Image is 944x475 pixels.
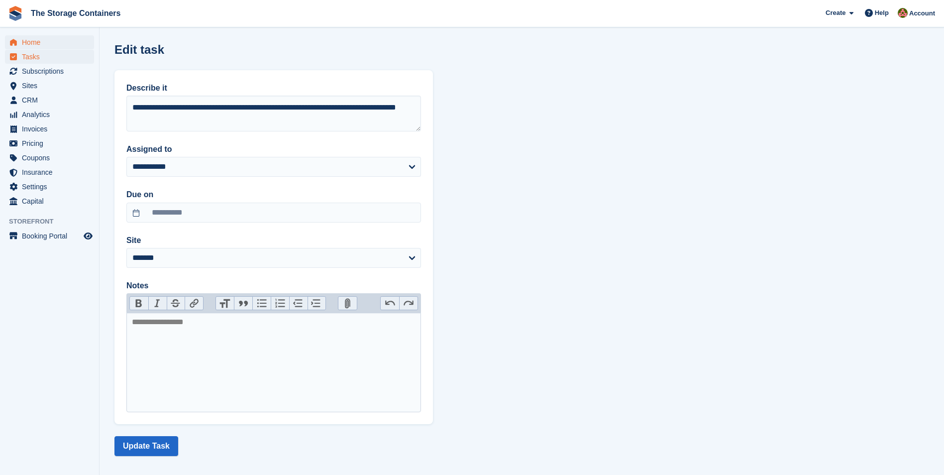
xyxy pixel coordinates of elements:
[126,82,421,94] label: Describe it
[5,64,94,78] a: menu
[875,8,889,18] span: Help
[22,64,82,78] span: Subscriptions
[22,93,82,107] span: CRM
[338,297,357,310] button: Attach Files
[126,143,421,155] label: Assigned to
[271,297,289,310] button: Numbers
[126,235,421,246] label: Site
[5,136,94,150] a: menu
[5,151,94,165] a: menu
[399,297,418,310] button: Redo
[5,122,94,136] a: menu
[22,79,82,93] span: Sites
[114,436,178,456] button: Update Task
[308,297,326,310] button: Increase Level
[22,136,82,150] span: Pricing
[5,180,94,194] a: menu
[22,180,82,194] span: Settings
[82,230,94,242] a: Preview store
[22,122,82,136] span: Invoices
[130,297,148,310] button: Bold
[5,165,94,179] a: menu
[5,108,94,121] a: menu
[898,8,908,18] img: Kirsty Simpson
[826,8,845,18] span: Create
[126,280,421,292] label: Notes
[289,297,308,310] button: Decrease Level
[167,297,185,310] button: Strikethrough
[234,297,252,310] button: Quote
[5,93,94,107] a: menu
[148,297,167,310] button: Italic
[22,165,82,179] span: Insurance
[22,229,82,243] span: Booking Portal
[22,108,82,121] span: Analytics
[22,35,82,49] span: Home
[252,297,271,310] button: Bullets
[22,50,82,64] span: Tasks
[909,8,935,18] span: Account
[381,297,399,310] button: Undo
[126,189,421,201] label: Due on
[5,229,94,243] a: menu
[5,194,94,208] a: menu
[22,151,82,165] span: Coupons
[5,50,94,64] a: menu
[27,5,124,21] a: The Storage Containers
[185,297,203,310] button: Link
[22,194,82,208] span: Capital
[114,43,164,56] h1: Edit task
[5,79,94,93] a: menu
[9,217,99,227] span: Storefront
[8,6,23,21] img: stora-icon-8386f47178a22dfd0bd8f6a31ec36ba5ce8667c1dd55bd0f319d3a0aa187defe.svg
[5,35,94,49] a: menu
[216,297,234,310] button: Heading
